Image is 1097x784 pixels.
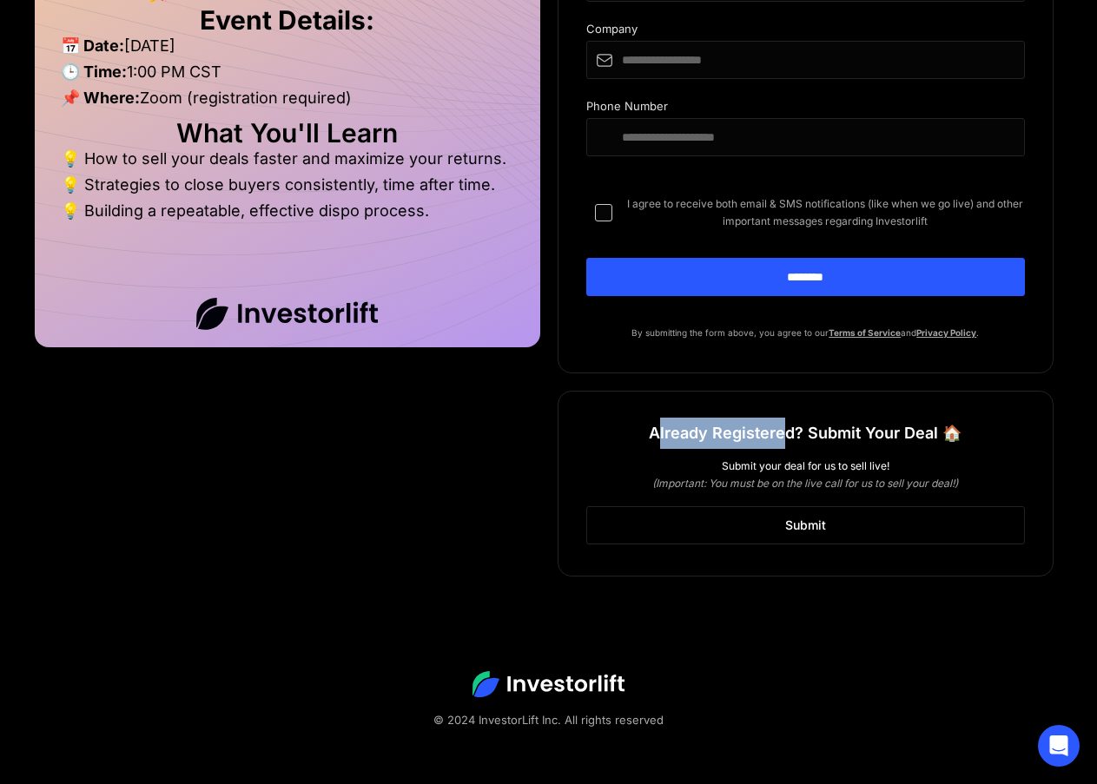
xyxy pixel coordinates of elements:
a: Terms of Service [829,327,901,338]
div: Company [586,23,1026,41]
span: I agree to receive both email & SMS notifications (like when we go live) and other important mess... [626,195,1026,230]
strong: 📅 Date: [61,36,124,55]
li: 💡 Building a repeatable, effective dispo process. [61,202,514,220]
div: Submit your deal for us to sell live! [586,458,1026,475]
div: Open Intercom Messenger [1038,725,1080,767]
div: © 2024 InvestorLift Inc. All rights reserved [69,711,1028,728]
li: 1:00 PM CST [61,63,514,89]
p: By submitting the form above, you agree to our and . [586,324,1026,341]
strong: 📌 Where: [61,89,140,107]
li: 💡 Strategies to close buyers consistently, time after time. [61,176,514,202]
strong: Event Details: [200,4,374,36]
li: 💡 How to sell your deals faster and maximize your returns. [61,150,514,176]
h2: What You'll Learn [61,124,514,142]
a: Privacy Policy [916,327,976,338]
li: [DATE] [61,37,514,63]
strong: 🕒 Time: [61,63,127,81]
div: Phone Number [586,100,1026,118]
h1: Already Registered? Submit Your Deal 🏠 [649,418,962,449]
a: Submit [586,506,1026,544]
li: Zoom (registration required) [61,89,514,115]
em: (Important: You must be on the live call for us to sell your deal!) [652,477,958,490]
